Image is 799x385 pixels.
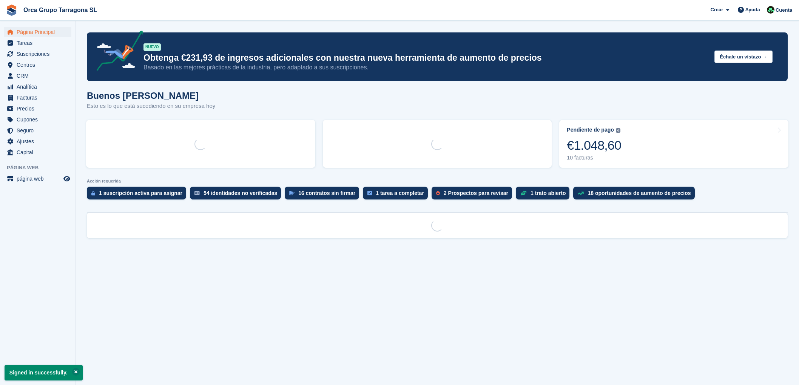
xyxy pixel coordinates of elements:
[143,52,708,63] p: Obtenga €231,93 de ingresos adicionales con nuestra nueva herramienta de aumento de precios
[767,6,774,14] img: Tania
[17,125,62,136] span: Seguro
[190,187,285,203] a: 54 identidades no verificadas
[4,147,71,158] a: menu
[363,187,432,203] a: 1 tarea a completar
[6,5,17,16] img: stora-icon-8386f47178a22dfd0bd8f6a31ec36ba5ce8667c1dd55bd0f319d3a0aa187defe.svg
[567,155,621,161] div: 10 facturas
[289,191,295,195] img: contract_signature_icon-13c848040528278c33f63329250d36e43548de30e8caae1d1a13099fd9432cc5.svg
[520,190,527,196] img: deal-1b604bf984904fb50ccaf53a9ad4b4a5d6e5aea283cecdc64d6e3604feb123c2.svg
[567,138,621,153] div: €1.048,60
[710,6,723,14] span: Crear
[143,63,708,72] p: Basado en las mejores prácticas de la industria, pero adaptado a sus suscripciones.
[531,190,566,196] div: 1 trato abierto
[573,187,698,203] a: 18 oportunidades de aumento de precios
[4,136,71,147] a: menu
[432,187,516,203] a: 2 Prospectos para revisar
[4,103,71,114] a: menu
[567,127,614,133] div: Pendiente de pago
[17,147,62,158] span: Capital
[90,31,143,74] img: price-adjustments-announcement-icon-8257ccfd72463d97f412b2fc003d46551f7dbcb40ab6d574587a9cd5c0d94...
[143,43,161,51] div: NUEVO
[194,191,200,195] img: verify_identity-adf6edd0f0f0b5bbfe63781bf79b02c33cf7c696d77639b501bdc392416b5a36.svg
[20,4,100,16] a: Orca Grupo Tarragona SL
[559,120,788,168] a: Pendiente de pago €1.048,60 10 facturas
[91,191,95,196] img: active_subscription_to_allocate_icon-d502201f5373d7db506a760aba3b589e785aa758c864c3986d89f69b8ff3...
[516,187,573,203] a: 1 trato abierto
[17,92,62,103] span: Facturas
[17,136,62,147] span: Ajustes
[616,128,620,133] img: icon-info-grey-7440780725fd019a000dd9b08b2336e03edf1995a4989e88bcd33f0948082b44.svg
[17,103,62,114] span: Precios
[4,125,71,136] a: menu
[17,114,62,125] span: Cupones
[444,190,508,196] div: 2 Prospectos para revisar
[17,27,62,37] span: Página Principal
[17,38,62,48] span: Tareas
[4,173,71,184] a: menú
[204,190,277,196] div: 54 identidades no verificadas
[4,81,71,92] a: menu
[745,6,760,14] span: Ayuda
[17,81,62,92] span: Analítica
[7,164,75,172] span: Página web
[367,191,372,195] img: task-75834270c22a3079a89374b754ae025e5fb1db73e45f91037f5363f120a921f8.svg
[99,190,182,196] div: 1 suscripción activa para asignar
[17,49,62,59] span: Suscripciones
[285,187,363,203] a: 16 contratos sin firmar
[62,174,71,183] a: Vista previa de la tienda
[4,38,71,48] a: menu
[298,190,355,196] div: 16 contratos sin firmar
[17,173,62,184] span: página web
[4,60,71,70] a: menu
[5,365,83,380] p: Signed in successfully.
[4,27,71,37] a: menu
[4,92,71,103] a: menu
[376,190,424,196] div: 1 tarea a completar
[17,71,62,81] span: CRM
[17,60,62,70] span: Centros
[4,49,71,59] a: menu
[714,51,773,63] button: Échale un vistazo →
[87,187,190,203] a: 1 suscripción activa para asignar
[776,6,792,14] span: Cuenta
[588,190,691,196] div: 18 oportunidades de aumento de precios
[578,192,584,195] img: price_increase_opportunities-93ffe204e8149a01c8c9dc8f82e8f89637d9d84a8eef4429ea346261dce0b2c0.svg
[436,191,440,195] img: prospect-51fa495bee0391a8d652442698ab0144808aea92771e9ea1ae160a38d050c398.svg
[4,114,71,125] a: menu
[87,179,788,184] p: Acción requerida
[87,90,215,101] h1: Buenos [PERSON_NAME]
[87,102,215,110] p: Esto es lo que está sucediendo en su empresa hoy
[4,71,71,81] a: menu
